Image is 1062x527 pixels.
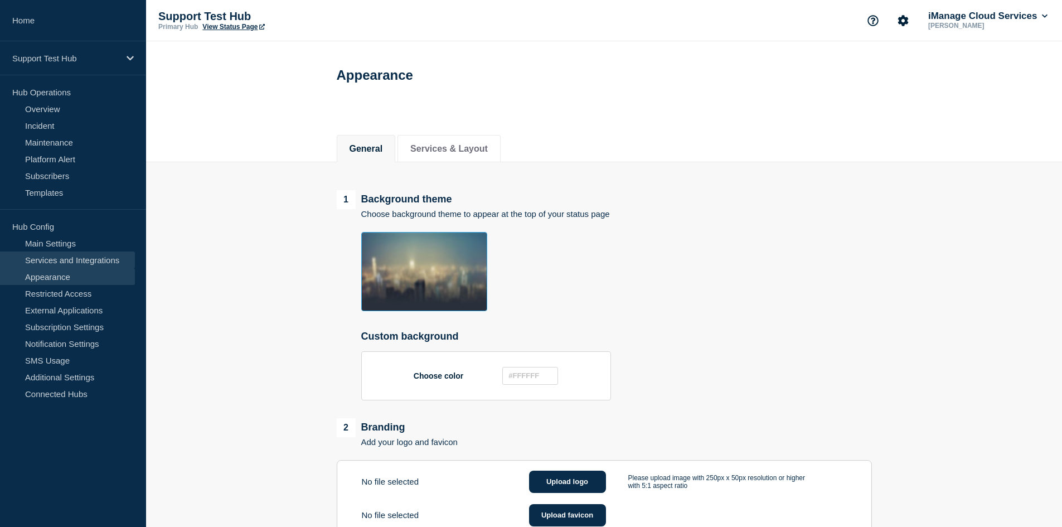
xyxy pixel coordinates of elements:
[158,23,198,31] p: Primary Hub
[362,510,529,520] div: No file selected
[337,190,610,209] div: Background theme
[361,437,458,447] p: Add your logo and favicon
[529,504,606,526] button: Upload favicon
[202,23,264,31] a: View Status Page
[158,10,381,23] p: Support Test Hub
[529,471,606,493] button: Upload logo
[926,11,1050,22] button: iManage Cloud Services
[337,67,413,83] h1: Appearance
[337,418,356,437] span: 2
[361,232,487,311] img: v1
[362,477,529,486] div: No file selected
[361,209,610,219] p: Choose background theme to appear at the top of your status page
[410,144,488,154] button: Services & Layout
[361,331,872,342] p: Custom background
[361,351,611,400] div: Choose color
[926,22,1042,30] p: [PERSON_NAME]
[891,9,915,32] button: Account settings
[337,190,356,209] span: 1
[502,367,558,385] input: #FFFFFF
[628,474,818,490] p: Please upload image with 250px x 50px resolution or higher with 5:1 aspect ratio
[337,418,458,437] div: Branding
[861,9,885,32] button: Support
[350,144,383,154] button: General
[12,54,119,63] p: Support Test Hub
